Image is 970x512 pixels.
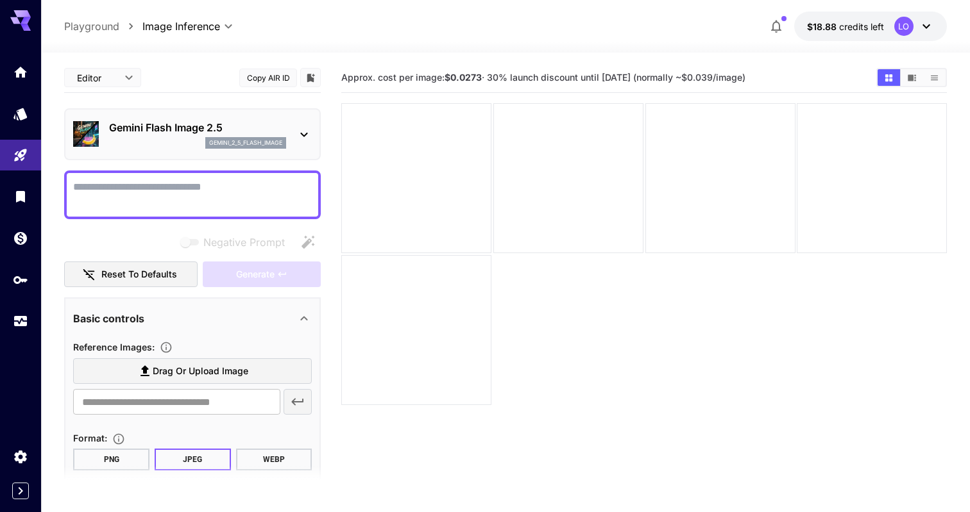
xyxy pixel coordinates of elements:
div: Gemini Flash Image 2.5gemini_2_5_flash_image [73,115,312,154]
div: Show images in grid viewShow images in video viewShow images in list view [876,68,947,87]
span: Image Inference [142,19,220,34]
button: Upload a reference image to guide the result. This is needed for Image-to-Image or Inpainting. Su... [155,341,178,354]
span: Negative Prompt [203,235,285,250]
button: Expand sidebar [12,483,29,499]
b: $0.0273 [445,72,482,83]
button: PNG [73,449,149,470]
nav: breadcrumb [64,19,142,34]
a: Playground [64,19,119,34]
p: Basic controls [73,311,144,326]
div: LO [894,17,914,36]
button: Reset to defaults [64,261,198,288]
p: gemini_2_5_flash_image [209,138,282,147]
div: Home [13,64,28,80]
div: Models [13,106,28,122]
div: Usage [13,313,28,329]
span: Approx. cost per image: · 30% launch discount until [DATE] (normally ~$0.039/image) [341,72,745,83]
div: Library [13,188,28,204]
span: Format : [73,433,107,443]
span: credits left [839,21,884,32]
span: Negative prompts are not compatible with the selected model. [178,234,295,250]
span: Drag or upload image [153,363,248,379]
button: Show images in grid view [878,69,900,86]
button: Show images in video view [901,69,923,86]
button: WEBP [236,449,312,470]
span: Editor [77,71,117,85]
div: Settings [13,449,28,465]
button: Copy AIR ID [239,69,297,87]
button: JPEG [155,449,231,470]
div: $18.87539 [807,20,884,33]
div: API Keys [13,272,28,288]
span: $18.88 [807,21,839,32]
span: Reference Images : [73,342,155,352]
div: Playground [13,147,28,163]
label: Drag or upload image [73,358,312,384]
p: Gemini Flash Image 2.5 [109,120,286,135]
button: Choose the file format for the output image. [107,433,130,445]
button: Add to library [305,70,316,85]
div: Wallet [13,230,28,246]
button: Show images in list view [923,69,946,86]
div: Basic controls [73,303,312,334]
button: $18.87539LO [794,12,947,41]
